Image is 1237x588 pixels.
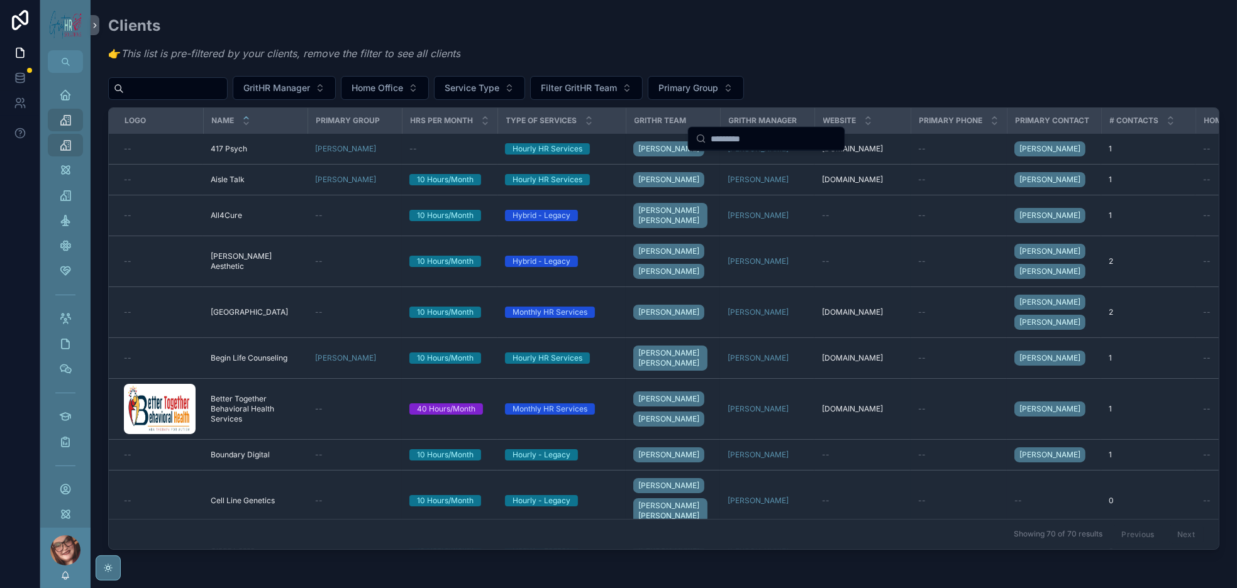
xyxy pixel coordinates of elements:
[1109,404,1112,414] span: 1
[728,496,789,506] span: [PERSON_NAME]
[633,302,713,322] a: [PERSON_NAME]
[728,210,789,220] span: [PERSON_NAME]
[417,449,474,460] div: 10 Hours/Month
[822,144,883,154] span: [DOMAIN_NAME]
[1109,450,1112,460] span: 1
[728,404,807,414] a: [PERSON_NAME]
[1019,266,1080,276] span: [PERSON_NAME]
[633,305,704,320] a: [PERSON_NAME]
[1109,404,1188,414] a: 1
[124,256,131,266] span: --
[1014,445,1094,465] a: [PERSON_NAME]
[1014,496,1094,506] a: --
[633,389,713,429] a: [PERSON_NAME][PERSON_NAME]
[124,144,196,154] a: --
[919,116,983,126] span: Primary Phone
[417,174,474,185] div: 10 Hours/Month
[1014,348,1094,368] a: [PERSON_NAME]
[1203,496,1211,506] span: --
[1203,353,1211,363] span: --
[1016,116,1090,126] span: Primary Contact
[658,82,718,94] span: Primary Group
[530,76,643,100] button: Select Button
[1109,144,1112,154] span: 1
[638,307,699,317] span: [PERSON_NAME]
[315,450,323,460] span: --
[822,404,903,414] a: [DOMAIN_NAME]
[822,144,903,154] a: [DOMAIN_NAME]
[211,210,300,220] a: All4Cure
[1203,256,1211,266] span: --
[728,404,789,414] a: [PERSON_NAME]
[728,307,789,317] a: [PERSON_NAME]
[124,175,196,185] a: --
[211,210,242,220] span: All4Cure
[1109,175,1112,185] span: 1
[233,76,336,100] button: Select Button
[1019,210,1080,220] span: [PERSON_NAME]
[124,384,196,434] img: Logo.png
[505,449,618,460] a: Hourly - Legacy
[1109,144,1188,154] a: 1
[633,244,704,259] a: [PERSON_NAME]
[728,450,807,460] a: [PERSON_NAME]
[513,143,582,155] div: Hourly HR Services
[918,256,999,266] a: --
[1109,210,1188,220] a: 1
[315,450,394,460] a: --
[633,343,713,373] a: [PERSON_NAME] [PERSON_NAME]
[633,478,704,493] a: [PERSON_NAME]
[513,210,570,221] div: Hybrid - Legacy
[316,116,380,126] span: Primary Group
[315,353,376,363] a: [PERSON_NAME]
[633,411,704,427] a: [PERSON_NAME]
[1014,351,1085,366] a: [PERSON_NAME]
[1019,317,1080,327] span: [PERSON_NAME]
[315,210,323,220] span: --
[822,175,883,185] span: [DOMAIN_NAME]
[315,175,394,185] a: [PERSON_NAME]
[638,266,699,276] span: [PERSON_NAME]
[211,496,275,506] span: Cell Line Genetics
[513,256,570,267] div: Hybrid - Legacy
[417,256,474,267] div: 10 Hours/Month
[124,450,196,460] a: --
[417,210,474,221] div: 10 Hours/Month
[822,256,829,266] span: --
[505,403,618,415] a: Monthly HR Services
[728,307,807,317] a: [PERSON_NAME]
[315,144,376,154] a: [PERSON_NAME]
[211,251,300,271] a: [PERSON_NAME] Aesthetic
[409,256,490,267] a: 10 Hours/Month
[1203,210,1211,220] span: --
[635,116,687,126] span: GritHR Team
[728,353,807,363] a: [PERSON_NAME]
[633,139,713,159] a: [PERSON_NAME]
[315,256,394,266] a: --
[417,495,474,506] div: 10 Hours/Month
[1109,496,1188,506] a: 0
[1014,139,1094,159] a: [PERSON_NAME]
[822,210,829,220] span: --
[1014,292,1094,332] a: [PERSON_NAME][PERSON_NAME]
[633,141,704,156] a: [PERSON_NAME]
[513,352,582,364] div: Hourly HR Services
[918,353,999,363] a: --
[1019,246,1080,256] span: [PERSON_NAME]
[211,496,300,506] a: Cell Line Genetics
[822,210,903,220] a: --
[125,116,146,126] span: Logo
[1203,144,1211,154] span: --
[541,82,617,94] span: Filter GritHR Team
[124,353,131,363] span: --
[633,447,704,462] a: [PERSON_NAME]
[1014,295,1085,310] a: [PERSON_NAME]
[211,353,287,363] span: Begin Life Counseling
[633,200,713,231] a: [PERSON_NAME] [PERSON_NAME]
[638,394,699,404] span: [PERSON_NAME]
[40,73,91,528] div: scrollable content
[124,450,131,460] span: --
[48,6,83,44] img: App logo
